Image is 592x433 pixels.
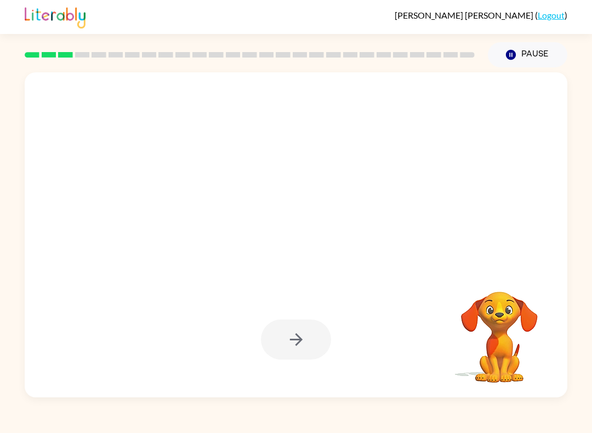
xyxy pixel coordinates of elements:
[395,10,535,20] span: [PERSON_NAME] [PERSON_NAME]
[538,10,565,20] a: Logout
[395,10,567,20] div: ( )
[25,4,86,29] img: Literably
[488,42,567,67] button: Pause
[445,275,554,384] video: Your browser must support playing .mp4 files to use Literably. Please try using another browser.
